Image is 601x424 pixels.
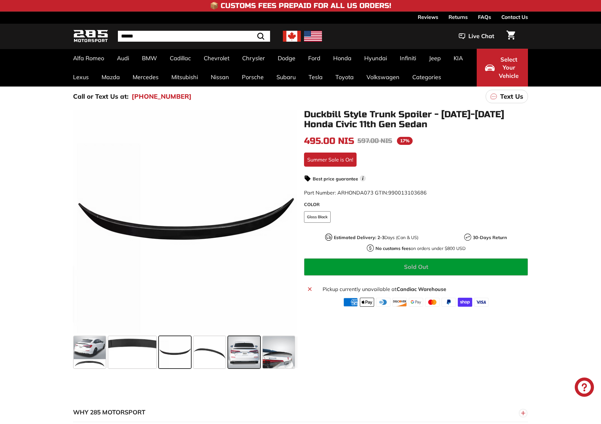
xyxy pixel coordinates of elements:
a: Ford [302,49,327,68]
span: Part Number: ARHONDA073 GTIN: [304,189,427,196]
strong: Best price guarantee [313,176,358,182]
button: Sold Out [304,258,528,276]
strong: Candiac Warehouse [397,286,446,292]
img: visa [474,298,489,307]
img: shopify_pay [458,298,472,307]
span: i [360,175,366,181]
a: Text Us [486,90,528,103]
a: Hyundai [358,49,393,68]
a: Jeep [423,49,447,68]
span: 17% [397,137,413,145]
a: Mitsubishi [165,68,204,87]
button: Live Chat [450,28,503,44]
a: Chevrolet [197,49,236,68]
a: Toyota [329,68,360,87]
a: Porsche [235,68,270,87]
div: Summer Sale is On! [304,153,357,167]
a: Chrysler [236,49,271,68]
a: KIA [447,49,469,68]
a: BMW [136,49,163,68]
strong: No customs fees [375,245,411,251]
input: Search [118,31,270,42]
a: Categories [406,68,448,87]
img: discover [392,298,407,307]
img: google_pay [409,298,423,307]
a: Tesla [302,68,329,87]
inbox-online-store-chat: Shopify online store chat [573,378,596,398]
a: Volkswagen [360,68,406,87]
span: Select Your Vehicle [498,55,520,80]
a: Contact Us [501,12,528,22]
img: master [425,298,440,307]
a: FAQs [478,12,491,22]
a: Alfa Romeo [67,49,111,68]
a: Cart [503,25,519,47]
a: Mazda [95,68,126,87]
span: 990013103686 [388,189,427,196]
p: Text Us [500,92,523,101]
span: Sold Out [404,263,428,270]
a: Mercedes [126,68,165,87]
span: 495.00 NIS [304,136,354,146]
a: Lexus [67,68,95,87]
h4: 📦 Customs Fees Prepaid for All US Orders! [210,2,391,10]
a: Dodge [271,49,302,68]
strong: Estimated Delivery: 2-3 [334,235,384,240]
label: COLOR [304,201,528,208]
a: Cadillac [163,49,197,68]
button: WHY 285 MOTORSPORT [73,403,528,422]
p: on orders under $800 USD [375,245,465,252]
p: Pickup currently unavailable at [323,285,524,293]
p: Days (Can & US) [334,234,418,241]
a: Audi [111,49,136,68]
span: 597.00 NIS [358,137,392,145]
a: Nissan [204,68,235,87]
strong: 30-Days Return [473,235,507,240]
a: Subaru [270,68,302,87]
a: [PHONE_NUMBER] [132,92,192,101]
img: apple_pay [360,298,374,307]
button: Select Your Vehicle [477,49,528,87]
p: Call or Text Us at: [73,92,128,101]
span: Live Chat [468,32,494,40]
img: paypal [441,298,456,307]
a: Returns [449,12,468,22]
h1: Duckbill Style Trunk Spoiler - [DATE]-[DATE] Honda Civic 11th Gen Sedan [304,110,528,129]
img: Logo_285_Motorsport_areodynamics_components [73,29,108,44]
a: Reviews [418,12,438,22]
img: diners_club [376,298,391,307]
a: Infiniti [393,49,423,68]
a: Honda [327,49,358,68]
img: american_express [343,298,358,307]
